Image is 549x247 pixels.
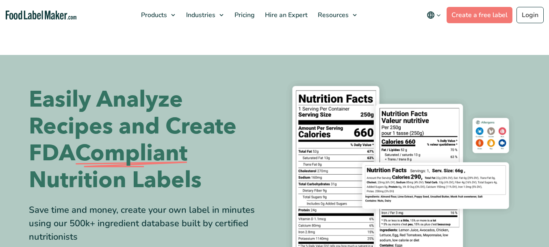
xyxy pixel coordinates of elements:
a: Create a free label [447,7,512,23]
div: Save time and money, create your own label in minutes using our 500k+ ingredient database built b... [29,203,269,244]
a: Login [516,7,544,23]
span: Industries [184,11,216,20]
span: Hire an Expert [263,11,308,20]
span: Pricing [232,11,256,20]
h1: Easily Analyze Recipes and Create FDA Nutrition Labels [29,86,269,194]
span: Compliant [75,140,187,167]
span: Resources [315,11,349,20]
span: Products [139,11,168,20]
